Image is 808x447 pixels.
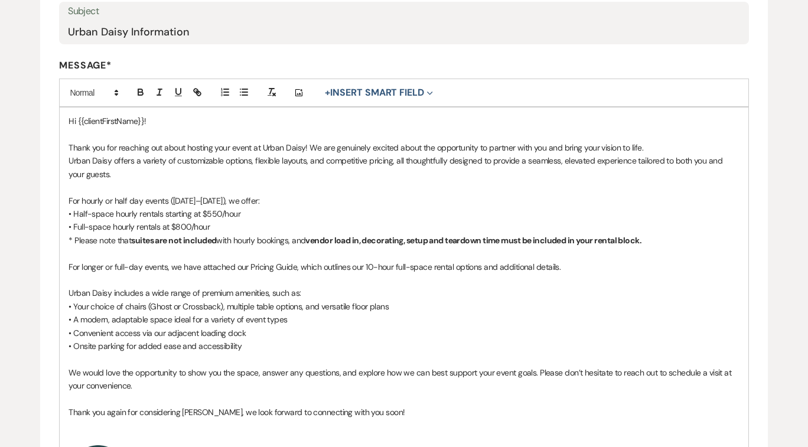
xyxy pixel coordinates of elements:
label: Subject [68,3,739,20]
button: Insert Smart Field [321,86,436,100]
p: Urban Daisy includes a wide range of premium amenities, such as: [69,286,739,299]
p: Thank you for reaching out about hosting your event at Urban Daisy! We are genuinely excited abou... [69,141,739,154]
p: We would love the opportunity to show you the space, answer any questions, and explore how we can... [69,366,739,393]
p: • Convenient access via our adjacent loading dock [69,327,739,340]
p: • Full-space hourly rentals at $800/hour [69,220,739,233]
p: • Onsite parking for added ease and accessibility [69,340,739,353]
p: For longer or full-day events, we have attached our Pricing Guide, which outlines our 10-hour ful... [69,260,739,273]
p: Urban Daisy offers a variety of customizable options, flexible layouts, and competitive pricing, ... [69,154,739,181]
p: * Please note that with hourly bookings, and [69,234,739,247]
p: Thank you again for considering [PERSON_NAME], we look forward to connecting with you soon! [69,406,739,419]
p: • A modern, adaptable space ideal for a variety of event types [69,313,739,326]
strong: suites are not included [131,235,216,246]
p: • Half-space hourly rentals starting at $550/hour [69,207,739,220]
p: Hi {{clientFirstName}}! [69,115,739,128]
p: • Your choice of chairs (Ghost or Crossback), multiple table options, and versatile floor plans [69,300,739,313]
p: For hourly or half day events ([DATE]–[DATE]), we offer: [69,194,739,207]
strong: vendor load in, decorating, setup and teardown time must be included in your rental block. [305,235,641,246]
span: + [325,88,330,97]
label: Message* [59,59,748,71]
